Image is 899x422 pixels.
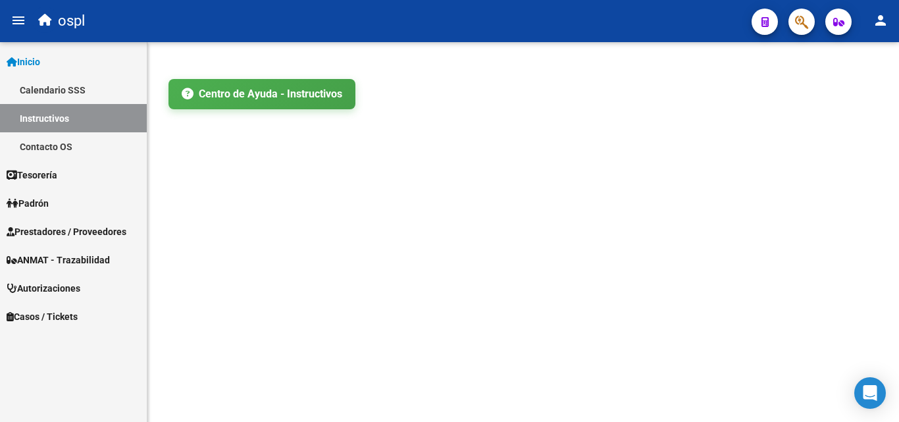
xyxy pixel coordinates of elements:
span: Prestadores / Proveedores [7,224,126,239]
span: Autorizaciones [7,281,80,296]
span: ospl [58,7,85,36]
div: Open Intercom Messenger [854,377,886,409]
span: ANMAT - Trazabilidad [7,253,110,267]
span: Padrón [7,196,49,211]
mat-icon: person [873,13,888,28]
span: Tesorería [7,168,57,182]
mat-icon: menu [11,13,26,28]
a: Centro de Ayuda - Instructivos [168,79,355,109]
span: Inicio [7,55,40,69]
span: Casos / Tickets [7,309,78,324]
